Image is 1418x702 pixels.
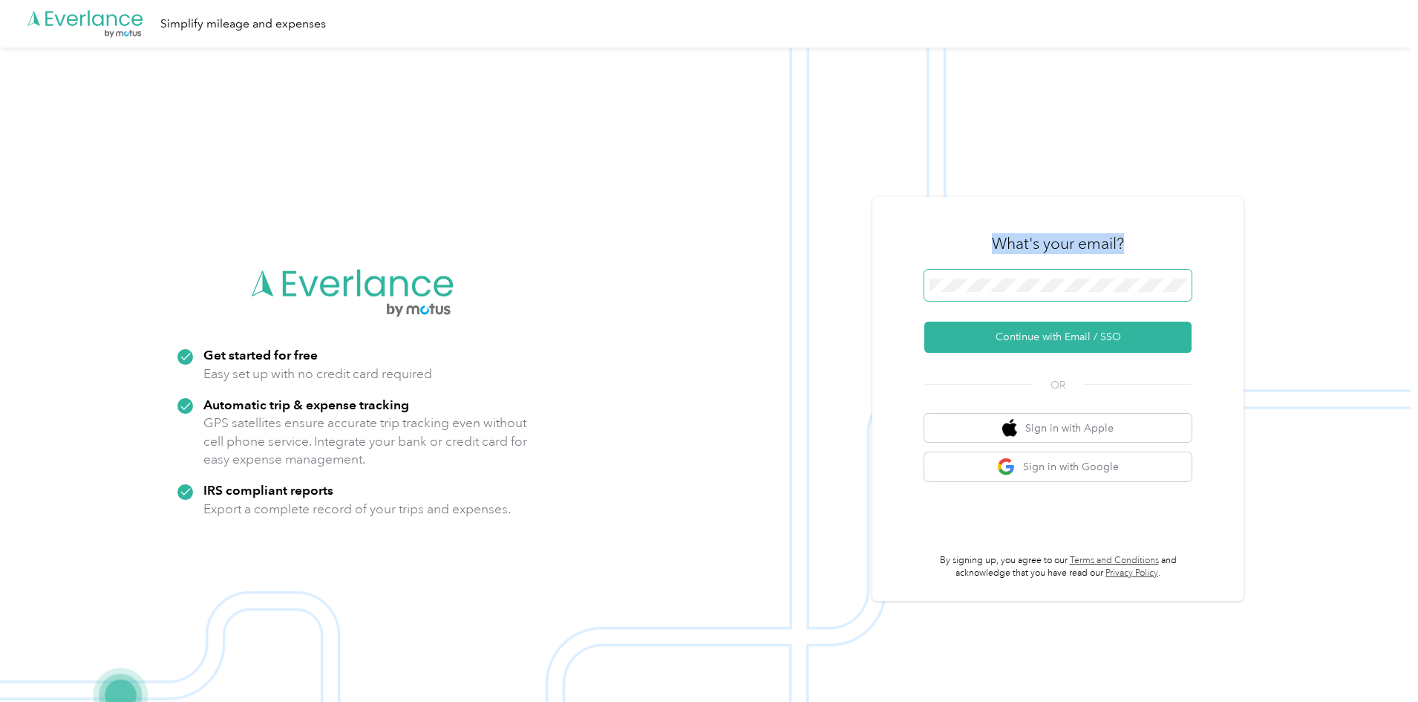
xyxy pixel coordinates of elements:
[203,347,318,363] strong: Get started for free
[203,500,511,519] p: Export a complete record of your trips and expenses.
[203,397,409,412] strong: Automatic trip & expense tracking
[924,452,1192,481] button: google logoSign in with Google
[997,458,1016,476] img: google logo
[1105,568,1158,579] a: Privacy Policy
[924,554,1192,580] p: By signing up, you agree to our and acknowledge that you have read our .
[992,233,1124,254] h3: What's your email?
[203,365,432,383] p: Easy set up with no credit card required
[924,414,1192,443] button: apple logoSign in with Apple
[203,482,333,498] strong: IRS compliant reports
[203,414,528,469] p: GPS satellites ensure accurate trip tracking even without cell phone service. Integrate your bank...
[1070,555,1159,566] a: Terms and Conditions
[1032,377,1084,393] span: OR
[924,322,1192,353] button: Continue with Email / SSO
[1002,419,1017,438] img: apple logo
[160,15,326,33] div: Simplify mileage and expenses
